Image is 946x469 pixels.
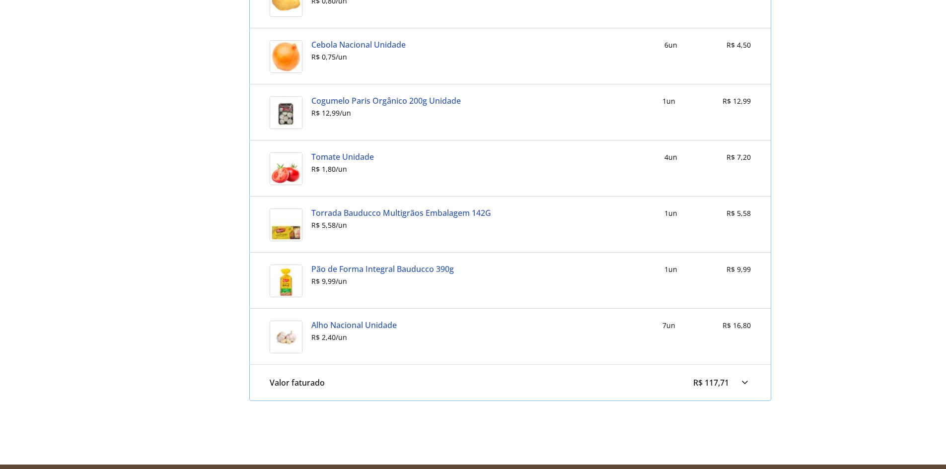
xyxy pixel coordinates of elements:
img: Alho Nacional Unidade [270,321,302,353]
div: 7 un [662,321,675,331]
span: R$ 16,80 [723,321,751,330]
div: R$ 1,80 / un [311,165,374,173]
div: 1 un [664,265,677,274]
div: Valor faturado [270,378,325,387]
div: 6 un [664,40,677,50]
div: R$ 2,40 / un [311,334,397,341]
span: R$ 5,58 [727,208,751,218]
span: R$ 12,99 [723,96,751,106]
a: Cebola Nacional Unidade [311,40,406,49]
div: R$ 0,75 / un [311,53,406,61]
a: Pão de Forma Integral Bauducco 390g [311,265,454,273]
img: Torrada Bauducco Multigrãos Embalagem 142G [270,208,302,241]
div: R$ 12,99 / un [311,109,461,117]
span: R$ 117,71 [693,377,729,388]
img: Tomate Unidade [270,152,302,185]
summary: Valor faturadoR$ 117,71 [270,377,750,389]
div: 4 un [664,152,677,162]
a: Alho Nacional Unidade [311,321,397,330]
a: Tomate Unidade [311,152,374,161]
a: Cogumelo Paris Orgânico 200g Unidade [311,96,461,105]
span: R$ 4,50 [727,40,751,50]
a: Torrada Bauducco Multigrãos Embalagem 142G [311,208,491,217]
span: R$ 9,99 [727,265,751,274]
div: 1 un [664,208,677,218]
span: R$ 7,20 [727,152,751,162]
img: Cogumelo Paris Orgânico 200g Unidade [270,96,302,129]
img: Cebola Nacional Unidade [270,40,302,73]
div: 1 un [662,96,675,106]
div: R$ 9,99 / un [311,277,454,285]
img: Pão de Forma Integral Bauducco 390g [270,265,302,297]
div: R$ 5,58 / un [311,221,491,229]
